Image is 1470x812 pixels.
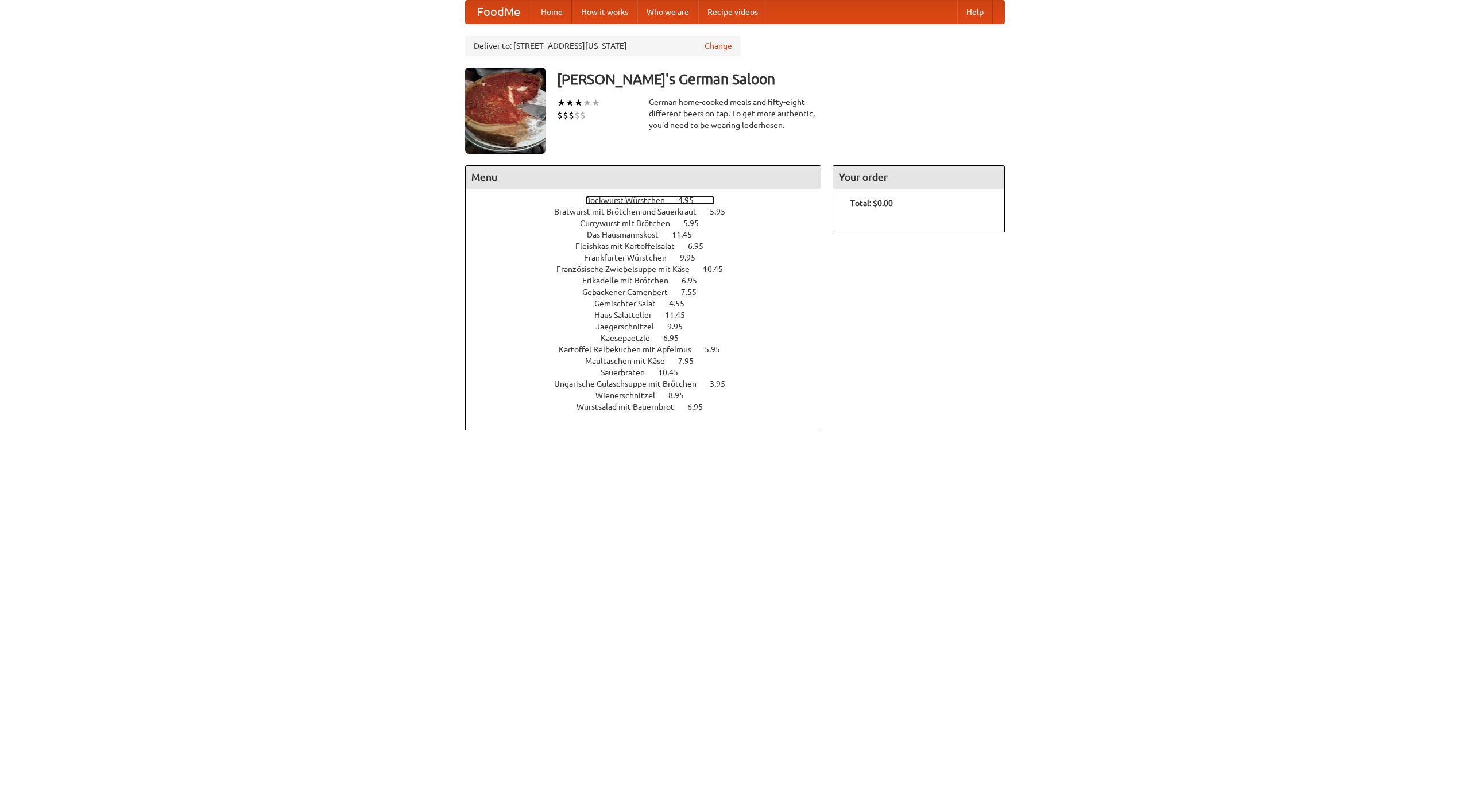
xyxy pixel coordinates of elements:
[594,299,706,308] a: Gemischter Salat 4.55
[705,40,732,52] a: Change
[596,322,704,331] a: Jaegerschnitzel 9.95
[637,1,698,24] a: Who we are
[585,196,715,205] a: Bockwurst Würstchen 4.95
[591,96,600,109] li: ★
[557,68,1005,91] h3: [PERSON_NAME]'s German Saloon
[688,242,715,251] span: 6.95
[665,310,697,320] span: 11.45
[572,1,637,24] a: How it works
[658,368,690,377] span: 10.45
[557,96,566,109] li: ★
[574,109,580,122] li: $
[705,345,732,354] span: 5.95
[594,299,667,308] span: Gemischter Salat
[580,109,586,122] li: $
[680,253,707,262] span: 9.95
[568,109,574,122] li: $
[587,230,670,239] span: Das Hausmannskost
[663,333,690,343] span: 6.95
[833,166,1004,189] h4: Your order
[577,402,686,411] span: Wurstsalad mit Bauernbrot
[585,356,676,366] span: Maultaschen mit Käse
[559,345,703,354] span: Kartoffel Reibekuchen mit Apfelmus
[594,310,663,320] span: Haus Salatteller
[582,276,680,285] span: Frikadelle mit Brötchen
[594,310,706,320] a: Haus Salatteller 11.45
[584,253,717,262] a: Frankfurter Würstchen 9.95
[703,265,734,274] span: 10.45
[601,333,700,343] a: Kaesepaetzle 6.95
[687,402,714,411] span: 6.95
[532,1,572,24] a: Home
[682,276,709,285] span: 6.95
[465,68,546,154] img: angular.jpg
[580,219,682,228] span: Currywurst mit Brötchen
[575,242,686,251] span: Fleishkas mit Kartoffelsalat
[957,1,993,24] a: Help
[710,207,737,216] span: 5.95
[601,333,661,343] span: Kaesepaetzle
[466,166,821,189] h4: Menu
[585,196,676,205] span: Bockwurst Würstchen
[585,356,715,366] a: Maultaschen mit Käse 7.95
[554,379,708,388] span: Ungarische Gulaschsuppe mit Brötchen
[556,265,701,274] span: Französische Zwiebelsuppe mit Käse
[559,345,741,354] a: Kartoffel Reibekuchen mit Apfelmus 5.95
[649,96,821,131] div: German home-cooked meals and fifty-eight different beers on tap. To get more authentic, you'd nee...
[574,96,583,109] li: ★
[669,299,696,308] span: 4.55
[850,199,893,208] b: Total: $0.00
[465,36,741,56] div: Deliver to: [STREET_ADDRESS][US_STATE]
[678,196,705,205] span: 4.95
[595,391,705,400] a: Wienerschnitzel 8.95
[580,219,720,228] a: Currywurst mit Brötchen 5.95
[582,276,718,285] a: Frikadelle mit Brötchen 6.95
[672,230,703,239] span: 11.45
[577,402,724,411] a: Wurstsalad mit Bauernbrot 6.95
[698,1,767,24] a: Recipe videos
[582,287,718,297] a: Gebackener Camenbert 7.55
[681,287,708,297] span: 7.55
[557,109,563,122] li: $
[667,322,694,331] span: 9.95
[466,1,532,24] a: FoodMe
[678,356,705,366] span: 7.95
[583,96,591,109] li: ★
[554,207,708,216] span: Bratwurst mit Brötchen und Sauerkraut
[683,219,710,228] span: 5.95
[668,391,695,400] span: 8.95
[710,379,737,388] span: 3.95
[566,96,574,109] li: ★
[587,230,713,239] a: Das Hausmannskost 11.45
[554,207,746,216] a: Bratwurst mit Brötchen und Sauerkraut 5.95
[575,242,725,251] a: Fleishkas mit Kartoffelsalat 6.95
[556,265,744,274] a: Französische Zwiebelsuppe mit Käse 10.45
[582,287,679,297] span: Gebackener Camenbert
[595,391,667,400] span: Wienerschnitzel
[601,368,656,377] span: Sauerbraten
[563,109,568,122] li: $
[554,379,746,388] a: Ungarische Gulaschsuppe mit Brötchen 3.95
[584,253,678,262] span: Frankfurter Würstchen
[601,368,699,377] a: Sauerbraten 10.45
[596,322,666,331] span: Jaegerschnitzel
